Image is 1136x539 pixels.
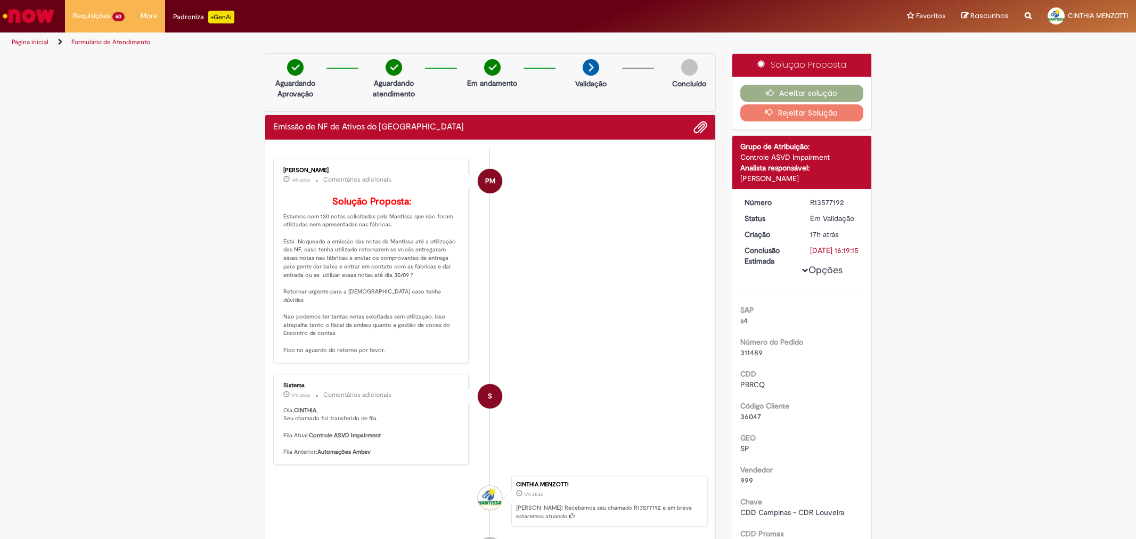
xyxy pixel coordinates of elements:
span: 17h atrás [810,230,838,239]
div: Em Validação [810,213,860,224]
img: arrow-next.png [583,59,599,76]
p: Estamos com 130 notas solicitadas pela Mantissa que não foram utilizadas nem apresentadas nas fáb... [283,197,461,355]
li: CINTHIA MENZOTTI [273,476,708,527]
span: CDD Campinas - CDR Louveira [740,508,844,517]
b: Número do Pedido [740,337,803,347]
div: [PERSON_NAME] [283,167,461,174]
span: Rascunhos [970,11,1009,21]
span: PM [485,168,495,194]
img: img-circle-grey.png [681,59,698,76]
b: CINTHIA [294,406,316,414]
b: Chave [740,497,762,507]
p: Aguardando atendimento [368,78,420,99]
p: Concluído [672,78,706,89]
dt: Status [737,213,802,224]
h2: Emissão de NF de Ativos do ASVD Histórico de tíquete [273,123,464,132]
div: System [478,384,502,409]
div: [PERSON_NAME] [740,173,863,184]
time: 29/09/2025 14:19:16 [291,392,310,398]
span: s4 [740,316,748,325]
span: Favoritos [916,11,945,21]
div: Controle ASVD Impairment [740,152,863,162]
img: ServiceNow [1,5,56,27]
div: 29/09/2025 14:19:13 [810,229,860,240]
div: [DATE] 16:19:15 [810,245,860,256]
img: check-circle-green.png [386,59,402,76]
span: 14h atrás [291,177,310,183]
a: Página inicial [12,38,48,46]
b: Código Cliente [740,401,789,411]
dt: Número [737,197,802,208]
img: check-circle-green.png [484,59,501,76]
b: Automações Ambev [317,448,371,456]
span: Requisições [73,11,110,21]
span: 311489 [740,348,763,357]
dt: Criação [737,229,802,240]
b: CDD [740,369,756,379]
small: Comentários adicionais [323,390,391,399]
div: Solução Proposta [732,54,871,77]
div: CINTHIA MENZOTTI [478,486,502,510]
button: Adicionar anexos [693,120,707,134]
b: GEO [740,433,756,443]
dt: Conclusão Estimada [737,245,802,266]
span: 17h atrás [291,392,310,398]
div: Paola Machado [478,169,502,193]
div: CINTHIA MENZOTTI [516,481,701,488]
span: 60 [112,12,125,21]
button: Aceitar solução [740,85,863,102]
span: 36047 [740,412,761,421]
p: Validação [575,78,607,89]
p: [PERSON_NAME]! Recebemos seu chamado R13577192 e em breve estaremos atuando. [516,504,701,520]
img: check-circle-green.png [287,59,304,76]
b: Solução Proposta: [332,195,411,208]
span: S [488,383,492,409]
span: More [141,11,157,21]
div: Grupo de Atribuição: [740,141,863,152]
span: SP [740,444,749,453]
a: Formulário de Atendimento [71,38,150,46]
span: 17h atrás [524,491,543,497]
button: Rejeitar Solução [740,104,863,121]
b: Vendedor [740,465,773,475]
div: Analista responsável: [740,162,863,173]
time: 29/09/2025 14:19:13 [810,230,838,239]
a: Rascunhos [961,11,1009,21]
p: Em andamento [467,78,517,88]
div: R13577192 [810,197,860,208]
b: SAP [740,305,754,315]
ul: Trilhas de página [8,32,749,52]
div: Padroniza [173,11,234,23]
p: Aguardando Aprovação [269,78,321,99]
small: Comentários adicionais [323,175,391,184]
time: 29/09/2025 17:23:03 [291,177,310,183]
b: CDD Promax [740,529,784,538]
p: +GenAi [208,11,234,23]
b: Controle ASVD Impairment [309,431,381,439]
span: 999 [740,476,753,485]
span: CINTHIA MENZOTTI [1068,11,1128,20]
div: Sistema [283,382,461,389]
p: Olá, , Seu chamado foi transferido de fila. Fila Atual: Fila Anterior: [283,406,461,456]
span: PBRCQ [740,380,765,389]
